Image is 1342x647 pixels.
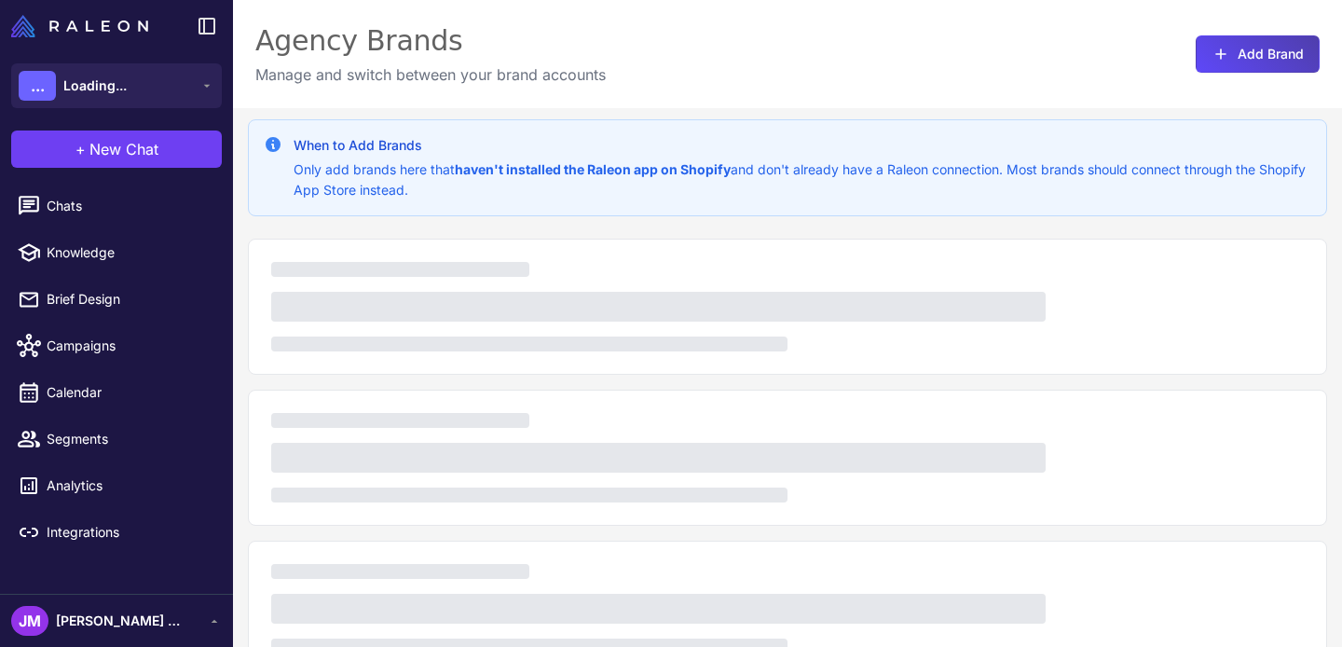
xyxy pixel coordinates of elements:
[7,420,226,459] a: Segments
[455,161,731,177] strong: haven't installed the Raleon app on Shopify
[11,15,156,37] a: Raleon Logo
[7,233,226,272] a: Knowledge
[56,611,186,631] span: [PERSON_NAME] Claufer [PERSON_NAME]
[47,289,211,310] span: Brief Design
[7,513,226,552] a: Integrations
[75,138,86,160] span: +
[7,373,226,412] a: Calendar
[47,475,211,496] span: Analytics
[47,522,211,543] span: Integrations
[255,22,606,60] div: Agency Brands
[11,63,222,108] button: ...Loading...
[47,242,211,263] span: Knowledge
[47,382,211,403] span: Calendar
[11,15,148,37] img: Raleon Logo
[255,63,606,86] p: Manage and switch between your brand accounts
[11,606,48,636] div: JM
[7,466,226,505] a: Analytics
[89,138,158,160] span: New Chat
[63,76,127,96] span: Loading...
[294,135,1311,156] h3: When to Add Brands
[1196,35,1320,73] button: Add Brand
[47,196,211,216] span: Chats
[47,429,211,449] span: Segments
[7,186,226,226] a: Chats
[11,131,222,168] button: +New Chat
[47,336,211,356] span: Campaigns
[294,159,1311,200] p: Only add brands here that and don't already have a Raleon connection. Most brands should connect ...
[7,280,226,319] a: Brief Design
[19,71,56,101] div: ...
[7,326,226,365] a: Campaigns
